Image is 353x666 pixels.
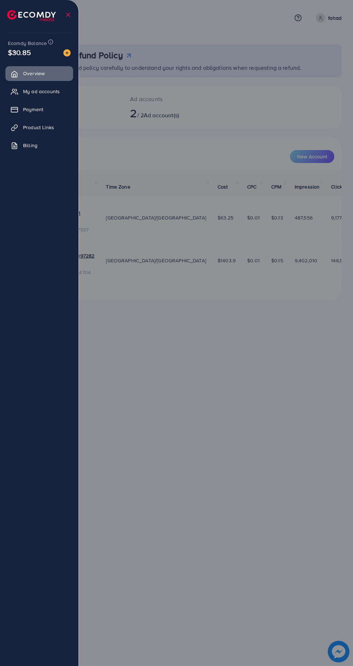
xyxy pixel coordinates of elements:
img: image [63,49,71,56]
img: logo [7,10,56,21]
span: Payment [23,106,43,113]
a: Overview [5,66,73,81]
span: Billing [23,142,37,149]
span: Overview [23,70,45,77]
span: My ad accounts [23,88,60,95]
a: Payment [5,102,73,117]
span: $30.85 [8,47,31,58]
span: Ecomdy Balance [8,40,47,47]
a: My ad accounts [5,84,73,99]
a: Billing [5,138,73,153]
a: Product Links [5,120,73,135]
span: Product Links [23,124,54,131]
